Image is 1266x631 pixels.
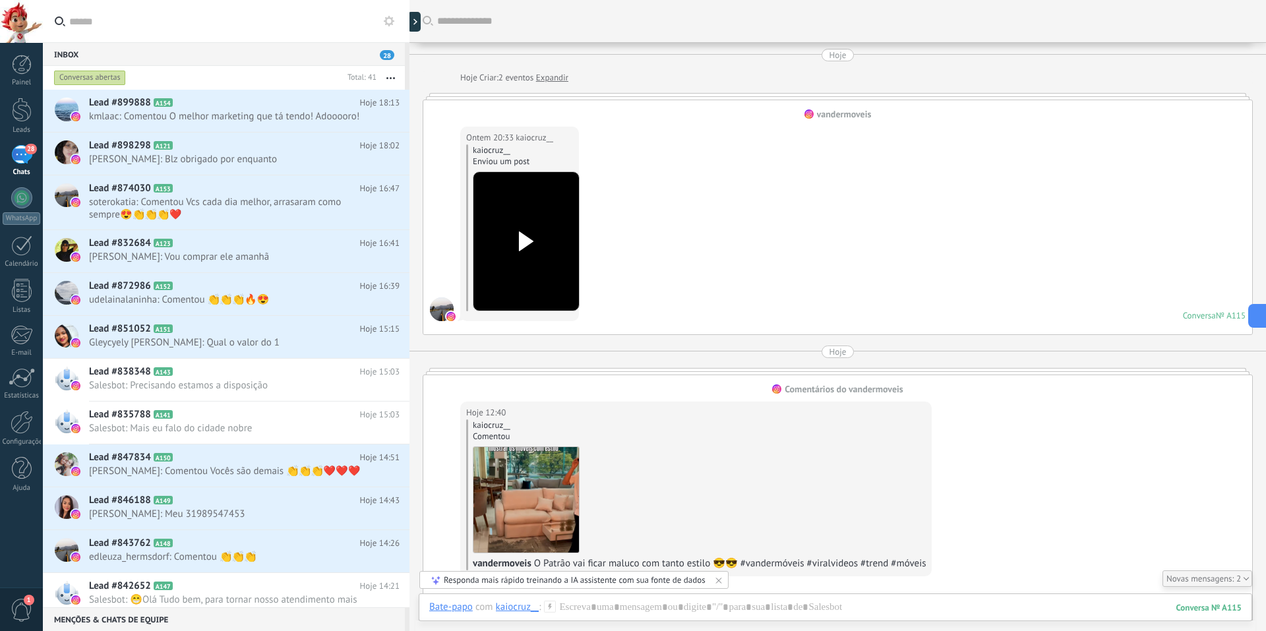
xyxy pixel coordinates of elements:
[71,295,80,305] img: instagram.svg
[360,580,400,593] span: Hoje 14:21
[71,467,80,476] img: instagram.svg
[43,573,409,627] a: Lead #842652 A147 Hoje 14:21 Salesbot: 😁Olá Tudo bem, para tornar nosso atendimento mais rápido e...
[154,582,173,590] span: A147
[360,182,400,195] span: Hoje 16:47
[43,402,409,444] a: Lead #835788 A141 Hoje 15:03 Salesbot: Mais eu falo do cidade nobre
[444,574,706,586] div: Responda mais rápido treinando a IA assistente com sua fonte de dados
[43,444,409,487] a: Lead #847834 A150 Hoje 14:51 [PERSON_NAME]: Comentou Vocês são demais 👏👏👏❤️❤️❤️
[817,108,872,120] div: vandermoveis
[154,367,173,376] span: A143
[829,346,847,358] div: Hoje
[360,280,400,293] span: Hoje 16:39
[154,141,173,150] span: A121
[89,110,375,123] span: kmlaac: Comentou O melhor marketing que tá tendo! Adooooro!
[89,422,375,435] span: Salesbot: Mais eu falo do cidade nobre
[154,282,173,290] span: A152
[89,196,375,221] span: soterokatia: Comentou Vcs cada dia melhor, arrasaram como sempre😍👏👏👏❤️
[446,312,456,321] img: instagram.svg
[25,144,36,154] span: 28
[54,70,126,86] div: Conversas abertas
[71,198,80,207] img: instagram.svg
[3,260,41,268] div: Calendário
[43,530,409,572] a: Lead #843762 A148 Hoje 14:26 edleuza_hermsdorf: Comentou 👏👏👏
[89,537,151,550] span: Lead #843762
[466,591,508,604] div: Hoje 12:40
[516,131,553,144] span: kaiocruz__
[154,453,173,462] span: A150
[154,239,173,247] span: A123
[3,392,41,400] div: Estatísticas
[71,112,80,121] img: instagram.svg
[89,551,375,563] span: edleuza_hermsdorf: Comentou 👏👏👏
[154,324,173,333] span: A151
[89,593,375,618] span: Salesbot: 😁Olá Tudo bem, para tornar nosso atendimento mais rápido e dinâmico entre em contato co...
[3,438,41,446] div: Configurações
[342,71,377,84] div: Total: 41
[785,383,903,395] div: Comentários do vandermoveis
[1183,310,1216,321] div: Conversa
[3,168,41,177] div: Chats
[89,293,375,306] span: udelainalaninha: Comentou 👏👏👏🔥😍
[89,451,151,464] span: Lead #847834
[1162,570,1252,587] div: 2
[473,557,531,570] span: vandermoveis
[154,98,173,107] span: A154
[360,537,400,550] span: Hoje 14:26
[804,109,814,119] img: instagram.svg
[24,595,34,605] span: 1
[430,297,454,321] span: kaiocruz__
[71,253,80,262] img: instagram.svg
[89,365,151,378] span: Lead #838348
[460,71,479,84] div: Hoje
[772,384,781,394] img: instagram.svg
[71,424,80,433] img: instagram.svg
[360,96,400,109] span: Hoje 18:13
[43,230,409,272] a: Lead #832684 A123 Hoje 16:41 [PERSON_NAME]: Vou comprar ele amanhã
[473,447,579,553] img: 18101399416607971
[89,182,151,195] span: Lead #874030
[3,484,41,493] div: Ajuda
[43,487,409,529] a: Lead #846188 A149 Hoje 14:43 [PERSON_NAME]: Meu 31989547453
[43,273,409,315] a: Lead #872986 A152 Hoje 16:39 udelainalaninha: Comentou 👏👏👏🔥😍
[473,144,573,167] div: kaiocruz__ Enviou um post
[43,607,405,631] div: Menções & Chats de equipe
[360,408,400,421] span: Hoje 15:03
[71,381,80,390] img: instagram.svg
[3,78,41,87] div: Painel
[360,494,400,507] span: Hoje 14:43
[534,557,926,570] span: O Patrão vai ficar maluco com tanto estilo 😎😎 #vandermóveis #viralvideos #trend #móveis
[89,379,375,392] span: Salesbot: Precisando estamos a disposição
[89,580,151,593] span: Lead #842652
[43,133,409,175] a: Lead #898298 A121 Hoje 18:02 [PERSON_NAME]: Blz obrigado por enquanto
[71,155,80,164] img: instagram.svg
[536,71,568,84] a: Expandir
[154,539,173,547] span: A148
[3,212,40,225] div: WhatsApp
[3,349,41,357] div: E-mail
[475,601,493,614] span: com
[460,71,568,84] div: Criar:
[360,451,400,464] span: Hoje 14:51
[71,595,80,605] img: instagram.svg
[89,153,375,165] span: [PERSON_NAME]: Blz obrigado por enquanto
[154,184,173,193] span: A153
[89,322,151,336] span: Lead #851052
[466,131,516,144] div: Ontem 20:33
[154,496,173,504] span: A149
[89,96,151,109] span: Lead #899888
[89,280,151,293] span: Lead #872986
[1216,310,1246,321] div: № A115
[3,306,41,315] div: Listas
[89,508,375,520] span: [PERSON_NAME]: Meu 31989547453
[508,591,546,604] span: kaiocruz__
[360,237,400,250] span: Hoje 16:41
[360,139,400,152] span: Hoje 18:02
[89,237,151,250] span: Lead #832684
[89,336,375,349] span: Gleycyely [PERSON_NAME]: Qual o valor do 1
[1176,602,1242,613] div: 115
[71,553,80,562] img: instagram.svg
[71,338,80,347] img: instagram.svg
[473,419,926,442] div: kaiocruz__ Comentou
[43,316,409,358] a: Lead #851052 A151 Hoje 15:15 Gleycyely [PERSON_NAME]: Qual o valor do 1
[89,139,151,152] span: Lead #898298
